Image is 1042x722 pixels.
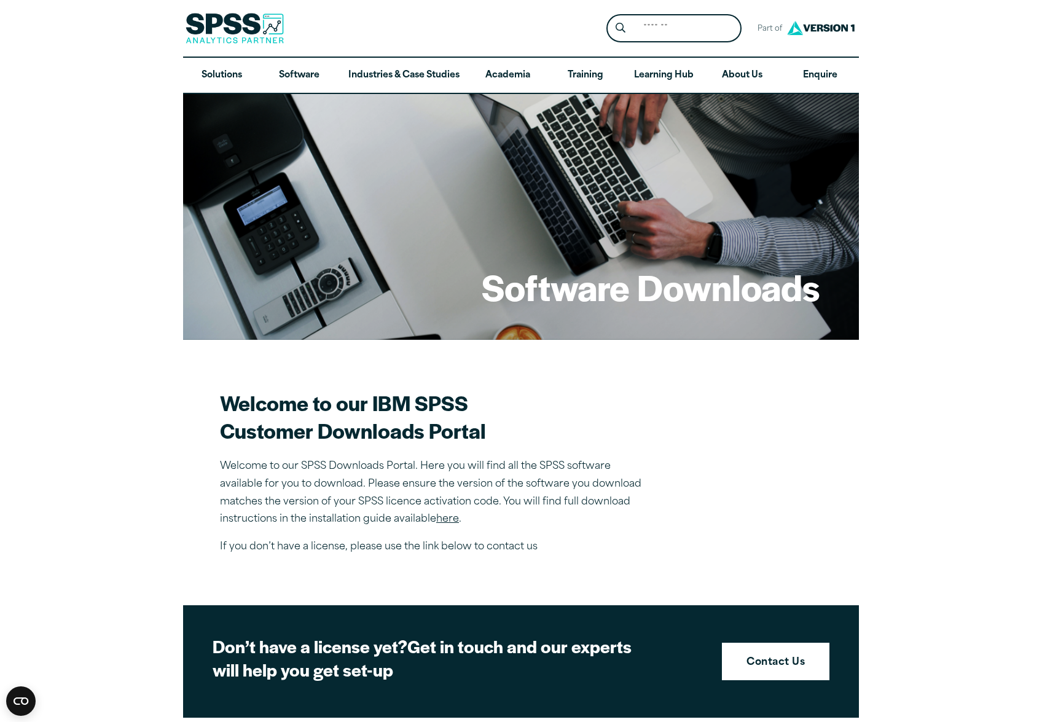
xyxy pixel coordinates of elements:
nav: Desktop version of site main menu [183,58,859,93]
p: Welcome to our SPSS Downloads Portal. Here you will find all the SPSS software available for you ... [220,458,650,528]
a: Industries & Case Studies [339,58,469,93]
a: Software [260,58,338,93]
img: Version1 Logo [784,17,858,39]
span: Part of [751,20,784,38]
svg: Search magnifying glass icon [616,23,625,33]
form: Site Header Search Form [606,14,742,43]
p: If you don’t have a license, please use the link below to contact us [220,538,650,556]
a: Contact Us [722,643,829,681]
a: Solutions [183,58,260,93]
a: Enquire [781,58,859,93]
strong: Don’t have a license yet? [213,634,407,658]
h1: Software Downloads [482,263,820,311]
a: here [436,514,459,524]
a: Academia [469,58,547,93]
button: Open CMP widget [6,686,36,716]
strong: Contact Us [746,655,805,671]
button: Search magnifying glass icon [609,17,632,40]
h2: Get in touch and our experts will help you get set-up [213,635,643,681]
a: Learning Hub [624,58,703,93]
img: SPSS Analytics Partner [186,13,284,44]
h2: Welcome to our IBM SPSS Customer Downloads Portal [220,389,650,444]
a: Training [547,58,624,93]
a: About Us [703,58,781,93]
